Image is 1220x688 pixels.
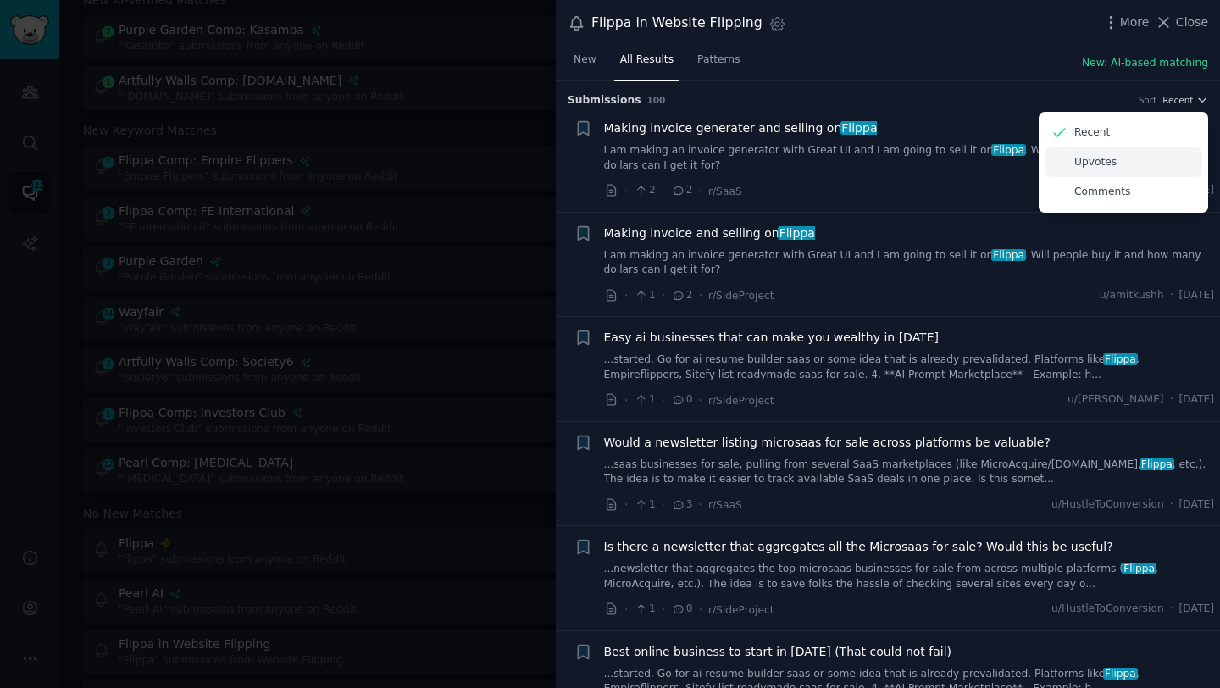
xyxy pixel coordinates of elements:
[1170,288,1173,303] span: ·
[604,562,1215,591] a: ...newsletter that aggregates the top microsaas businesses for sale from across multiple platform...
[1170,602,1173,617] span: ·
[1179,497,1214,513] span: [DATE]
[604,225,815,242] a: Making invoice and selling onFlippa
[1176,14,1208,31] span: Close
[647,95,666,105] span: 100
[662,286,665,304] span: ·
[568,93,641,108] span: Submission s
[671,497,692,513] span: 3
[1102,14,1150,31] button: More
[604,434,1051,452] a: Would a newsletter listing microsaas for sale across platforms be valuable?
[671,183,692,198] span: 2
[778,226,817,240] span: Flippa
[699,496,702,513] span: ·
[662,391,665,409] span: ·
[604,119,878,137] span: Making invoice generater and selling on
[1074,125,1110,141] p: Recent
[1162,94,1208,106] button: Recent
[1100,288,1164,303] span: u/amitkushh
[1074,155,1117,170] p: Upvotes
[699,182,702,200] span: ·
[1051,497,1164,513] span: u/HustleToConversion
[699,601,702,619] span: ·
[1103,353,1137,365] span: Flippa
[697,53,740,68] span: Patterns
[1122,563,1156,574] span: Flippa
[1051,602,1164,617] span: u/HustleToConversion
[591,13,762,34] div: Flippa in Website Flipping
[604,143,1215,173] a: I am making an invoice generator with Great UI and I am going to sell it onFlippa. Will people bu...
[634,497,655,513] span: 1
[991,249,1025,261] span: Flippa
[671,288,692,303] span: 2
[691,47,746,81] a: Patterns
[1067,392,1164,408] span: u/[PERSON_NAME]
[604,352,1215,382] a: ...started. Go for ai resume builder saas or some idea that is already prevalidated. Platforms li...
[1179,602,1214,617] span: [DATE]
[699,391,702,409] span: ·
[620,53,674,68] span: All Results
[614,47,679,81] a: All Results
[1170,497,1173,513] span: ·
[662,496,665,513] span: ·
[634,602,655,617] span: 1
[708,290,774,302] span: r/SideProject
[624,286,628,304] span: ·
[604,458,1215,487] a: ...saas businesses for sale, pulling from several SaaS marketplaces (like MicroAcquire/[DOMAIN_NA...
[708,186,742,197] span: r/SaaS
[671,602,692,617] span: 0
[1074,185,1130,200] p: Comments
[1140,458,1173,470] span: Flippa
[1179,392,1214,408] span: [DATE]
[604,248,1215,278] a: I am making an invoice generator with Great UI and I am going to sell it onFlippa. Will people bu...
[1162,94,1193,106] span: Recent
[624,601,628,619] span: ·
[604,538,1113,556] a: Is there a newsletter that aggregates all the Microsaas for sale? Would this be useful?
[568,47,602,81] a: New
[624,182,628,200] span: ·
[699,286,702,304] span: ·
[604,225,815,242] span: Making invoice and selling on
[1179,288,1214,303] span: [DATE]
[634,183,655,198] span: 2
[671,392,692,408] span: 0
[1139,94,1157,106] div: Sort
[708,395,774,407] span: r/SideProject
[574,53,596,68] span: New
[1170,392,1173,408] span: ·
[604,643,952,661] a: Best online business to start in [DATE] (That could not fail)
[991,144,1025,156] span: Flippa
[1082,56,1208,71] button: New: AI-based matching
[708,499,742,511] span: r/SaaS
[624,391,628,409] span: ·
[840,121,879,135] span: Flippa
[662,601,665,619] span: ·
[624,496,628,513] span: ·
[604,329,939,347] a: Easy ai businesses that can make you wealthy in [DATE]
[634,288,655,303] span: 1
[662,182,665,200] span: ·
[604,119,878,137] a: Making invoice generater and selling onFlippa
[1103,668,1137,680] span: Flippa
[1120,14,1150,31] span: More
[634,392,655,408] span: 1
[1155,14,1208,31] button: Close
[708,604,774,616] span: r/SideProject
